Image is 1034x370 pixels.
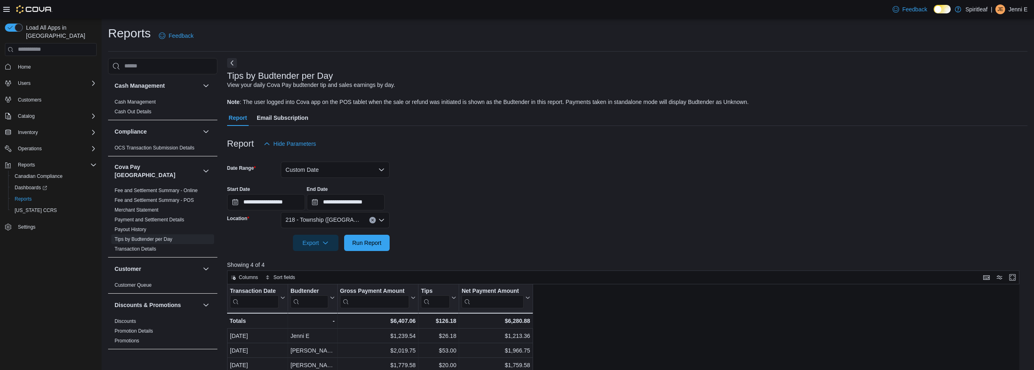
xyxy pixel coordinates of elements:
[115,236,172,242] a: Tips by Budtender per Day
[108,97,217,120] div: Cash Management
[902,5,927,13] span: Feedback
[11,171,66,181] a: Canadian Compliance
[995,4,1005,14] div: Jenni E
[201,166,211,176] button: Cova Pay [GEOGRAPHIC_DATA]
[115,163,199,179] button: Cova Pay [GEOGRAPHIC_DATA]
[18,113,35,119] span: Catalog
[11,194,97,204] span: Reports
[228,273,261,282] button: Columns
[462,287,524,308] div: Net Payment Amount
[115,338,139,344] a: Promotions
[421,316,456,326] div: $126.18
[115,128,147,136] h3: Compliance
[344,235,390,251] button: Run Report
[340,287,409,308] div: Gross Payment Amount
[230,316,285,326] div: Totals
[352,239,382,247] span: Run Report
[115,301,181,309] h3: Discounts & Promotions
[8,193,100,205] button: Reports
[15,95,97,105] span: Customers
[421,287,450,308] div: Tips
[227,194,305,210] input: Press the down key to open a popover containing a calendar.
[5,58,97,254] nav: Complex example
[15,144,97,154] span: Operations
[290,346,335,355] div: [PERSON_NAME]
[230,360,285,370] div: [DATE]
[115,227,146,232] a: Payout History
[462,316,530,326] div: $6,280.88
[115,82,199,90] button: Cash Management
[286,215,361,225] span: 218 - Township ([GEOGRAPHIC_DATA])
[11,183,50,193] a: Dashboards
[227,99,240,105] b: Note
[8,171,100,182] button: Canadian Compliance
[115,328,153,334] span: Promotion Details
[340,346,415,355] div: $2,019.75
[201,264,211,274] button: Customer
[15,78,34,88] button: Users
[995,273,1004,282] button: Display options
[340,331,415,341] div: $1,239.54
[201,81,211,91] button: Cash Management
[15,111,38,121] button: Catalog
[262,273,298,282] button: Sort fields
[15,128,41,137] button: Inventory
[11,206,60,215] a: [US_STATE] CCRS
[18,145,42,152] span: Operations
[290,360,335,370] div: [PERSON_NAME]
[108,186,217,257] div: Cova Pay [GEOGRAPHIC_DATA]
[115,207,158,213] span: Merchant Statement
[273,140,316,148] span: Hide Parameters
[15,207,57,214] span: [US_STATE] CCRS
[2,61,100,73] button: Home
[2,78,100,89] button: Users
[18,64,31,70] span: Home
[115,197,194,203] span: Fee and Settlement Summary - POS
[8,205,100,216] button: [US_STATE] CCRS
[115,82,165,90] h3: Cash Management
[115,265,141,273] h3: Customer
[18,129,38,136] span: Inventory
[369,217,376,223] button: Clear input
[230,287,279,295] div: Transaction Date
[227,186,250,193] label: Start Date
[340,287,409,295] div: Gross Payment Amount
[16,5,52,13] img: Cova
[115,226,146,233] span: Payout History
[462,346,530,355] div: $1,966.75
[15,78,97,88] span: Users
[115,217,184,223] a: Payment and Settlement Details
[889,1,930,17] a: Feedback
[115,265,199,273] button: Customer
[115,109,152,115] a: Cash Out Details
[15,62,97,72] span: Home
[23,24,97,40] span: Load All Apps in [GEOGRAPHIC_DATA]
[421,287,456,308] button: Tips
[11,194,35,204] a: Reports
[108,25,151,41] h1: Reports
[15,196,32,202] span: Reports
[2,159,100,171] button: Reports
[462,287,524,295] div: Net Payment Amount
[108,316,217,349] div: Discounts & Promotions
[1008,273,1017,282] button: Enter fullscreen
[997,4,1003,14] span: JE
[239,274,258,281] span: Columns
[201,127,211,136] button: Compliance
[115,99,156,105] a: Cash Management
[115,187,198,194] span: Fee and Settlement Summary - Online
[18,224,35,230] span: Settings
[115,145,195,151] a: OCS Transaction Submission Details
[421,287,450,295] div: Tips
[227,165,256,171] label: Date Range
[227,139,254,149] h3: Report
[462,331,530,341] div: $1,213.36
[421,331,456,341] div: $26.18
[340,316,415,326] div: $6,407.06
[227,215,249,222] label: Location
